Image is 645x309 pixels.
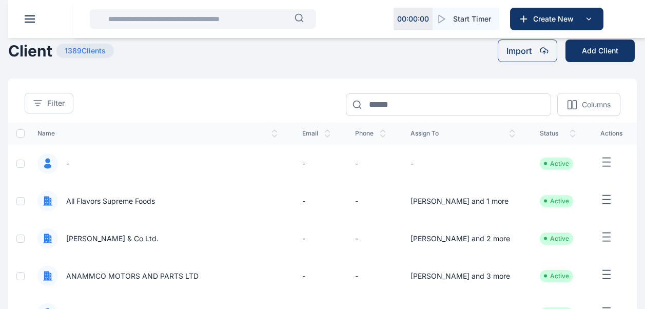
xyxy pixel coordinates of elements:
td: - [343,182,398,220]
span: - [58,159,69,169]
p: Columns [582,100,611,110]
h1: Client [8,42,52,60]
span: Start Timer [453,14,491,24]
td: [PERSON_NAME] and 2 more [398,220,527,257]
span: Create New [529,14,582,24]
button: Columns [557,93,620,116]
a: [PERSON_NAME] & Co Ltd. [37,228,278,249]
td: [PERSON_NAME] and 3 more [398,257,527,295]
td: - [290,145,343,182]
button: Start Timer [433,8,499,30]
a: All Flavors Supreme Foods [37,190,278,211]
td: [PERSON_NAME] and 1 more [398,182,527,220]
button: Create New [510,8,603,30]
p: 00 : 00 : 00 [397,14,429,24]
td: - [290,257,343,295]
td: - [343,257,398,295]
span: ANAMMCO MOTORS AND PARTS LTD [58,271,199,281]
span: phone [355,129,386,138]
li: Active [544,235,569,243]
button: Import [498,40,557,62]
button: Add Client [565,40,635,62]
td: - [398,145,527,182]
span: 1389 Clients [56,44,114,58]
td: - [290,182,343,220]
li: Active [544,272,569,280]
td: - [343,220,398,257]
a: - [37,153,278,174]
span: email [302,129,330,138]
td: - [343,145,398,182]
span: name [37,129,278,138]
a: ANAMMCO MOTORS AND PARTS LTD [37,265,278,286]
span: status [540,129,576,138]
span: All Flavors Supreme Foods [58,196,155,206]
span: [PERSON_NAME] & Co Ltd. [58,234,159,244]
td: - [290,220,343,257]
span: actions [600,129,624,138]
button: Filter [25,93,73,113]
span: Filter [47,98,65,108]
li: Active [544,160,569,168]
li: Active [544,197,569,205]
span: assign to [411,129,515,138]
